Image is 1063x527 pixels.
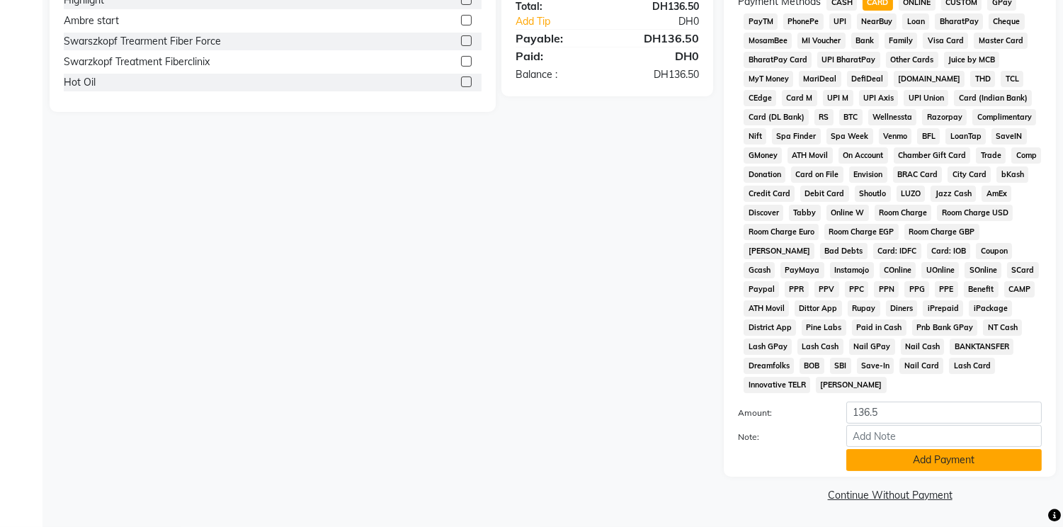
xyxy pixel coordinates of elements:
span: Instamojo [830,262,874,278]
button: Add Payment [846,449,1042,471]
span: BharatPay Card [744,52,812,68]
div: Hot Oil [64,75,96,90]
div: DH0 [625,14,710,29]
span: Room Charge USD [937,205,1013,221]
input: Add Note [846,425,1042,447]
span: Paid in Cash [852,319,906,336]
span: Lash Cash [797,339,843,355]
span: MariDeal [799,71,841,87]
span: Diners [886,300,918,317]
div: Paid: [505,47,608,64]
span: Card (Indian Bank) [954,90,1032,106]
span: THD [970,71,995,87]
div: Ambre start [64,13,119,28]
span: PPN [874,281,899,297]
span: Tabby [789,205,821,221]
span: Card (DL Bank) [744,109,809,125]
span: bKash [996,166,1028,183]
span: Spa Week [826,128,873,144]
span: Lash Card [949,358,995,374]
div: DH136.50 [608,67,710,82]
span: SOnline [965,262,1001,278]
span: PPG [904,281,929,297]
span: Razorpay [922,109,967,125]
span: Innovative TELR [744,377,810,393]
span: Nift [744,128,766,144]
span: Spa Finder [772,128,821,144]
span: TCL [1001,71,1023,87]
span: On Account [839,147,888,164]
div: DH136.50 [608,30,710,47]
label: Amount: [727,407,836,419]
span: DefiDeal [847,71,888,87]
span: UPI [829,13,851,30]
span: Loan [902,13,929,30]
span: PPV [814,281,839,297]
span: BANKTANSFER [950,339,1013,355]
span: SBI [830,358,851,374]
span: Room Charge EGP [824,224,899,240]
span: Room Charge Euro [744,224,819,240]
span: Bad Debts [820,243,868,259]
span: Nail Cash [901,339,945,355]
span: PayMaya [780,262,824,278]
span: GMoney [744,147,782,164]
span: NT Cash [983,319,1022,336]
span: SCard [1007,262,1039,278]
div: Payable: [505,30,608,47]
span: Master Card [974,33,1028,49]
span: Jazz Cash [931,186,976,202]
span: Card: IDFC [873,243,921,259]
span: Envision [849,166,887,183]
a: Continue Without Payment [727,488,1053,503]
span: [DOMAIN_NAME] [894,71,965,87]
span: UPI BharatPay [817,52,880,68]
span: NearBuy [857,13,897,30]
span: Card: IOB [927,243,971,259]
a: Add Tip [505,14,625,29]
span: PhonePe [783,13,824,30]
span: Other Cards [886,52,938,68]
span: Lash GPay [744,339,792,355]
span: SaveIN [991,128,1027,144]
span: ATH Movil [744,300,789,317]
span: Rupay [848,300,880,317]
span: Bank [851,33,879,49]
span: Card M [782,90,817,106]
span: MI Voucher [797,33,846,49]
input: Amount [846,402,1042,424]
span: Complimentary [972,109,1036,125]
span: CAMP [1004,281,1035,297]
span: Cheque [989,13,1025,30]
span: Discover [744,205,783,221]
span: Comp [1011,147,1041,164]
span: Donation [744,166,785,183]
div: DH0 [608,47,710,64]
span: Card on File [791,166,843,183]
span: District App [744,319,796,336]
span: AmEx [982,186,1011,202]
span: MyT Money [744,71,793,87]
span: Shoutlo [855,186,891,202]
span: Dittor App [795,300,842,317]
span: Save-In [857,358,894,374]
span: Family [885,33,918,49]
span: CEdge [744,90,776,106]
span: Pine Labs [802,319,846,336]
span: Paypal [744,281,779,297]
span: Nail GPay [849,339,895,355]
label: Note: [727,431,836,443]
span: City Card [948,166,991,183]
span: Debit Card [800,186,849,202]
span: LoanTap [945,128,986,144]
span: BTC [839,109,863,125]
span: Room Charge GBP [904,224,979,240]
span: PPC [845,281,869,297]
span: Pnb Bank GPay [912,319,978,336]
span: PPR [785,281,809,297]
span: Credit Card [744,186,795,202]
span: MosamBee [744,33,792,49]
span: UPI M [823,90,853,106]
div: Balance : [505,67,608,82]
span: Venmo [879,128,912,144]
